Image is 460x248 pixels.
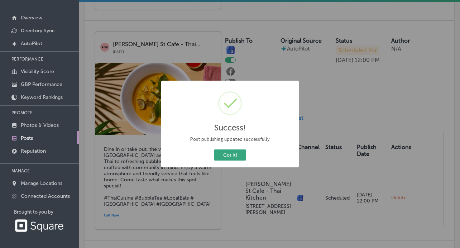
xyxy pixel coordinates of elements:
p: Manage Locations [21,180,62,186]
h2: Success! [214,123,246,133]
p: Directory Sync [21,28,55,34]
p: Reputation [21,148,46,154]
p: GBP Performance [21,81,62,87]
div: Post publishing updated successfully. [167,136,293,143]
p: Photos & Videos [21,122,59,128]
p: Brought to you by [14,209,79,215]
p: Overview [21,15,42,21]
p: Keyword Rankings [21,94,63,100]
p: Connected Accounts [21,193,70,199]
img: Square [14,219,64,232]
p: Visibility Score [21,68,54,75]
p: Posts [21,135,33,141]
p: AutoPilot [21,40,42,47]
button: Got It! [214,149,246,161]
